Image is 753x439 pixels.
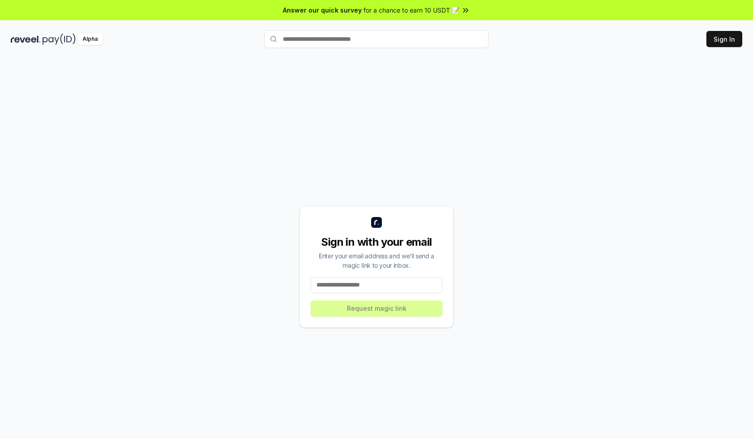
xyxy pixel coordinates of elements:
[283,5,362,15] span: Answer our quick survey
[311,235,442,249] div: Sign in with your email
[43,34,76,45] img: pay_id
[311,251,442,270] div: Enter your email address and we’ll send a magic link to your inbox.
[78,34,103,45] div: Alpha
[364,5,459,15] span: for a chance to earn 10 USDT 📝
[371,217,382,228] img: logo_small
[11,34,41,45] img: reveel_dark
[706,31,742,47] button: Sign In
